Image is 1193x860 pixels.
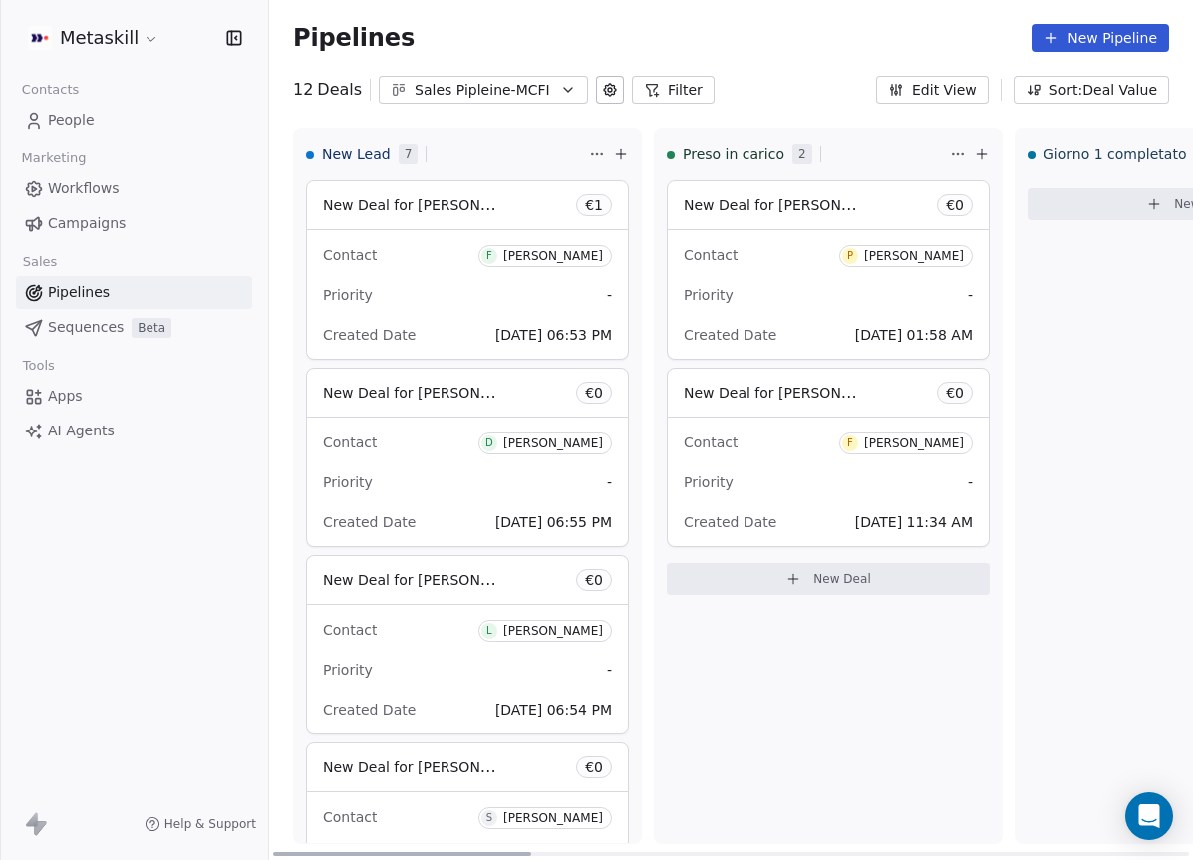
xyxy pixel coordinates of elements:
button: Edit View [876,76,989,104]
span: Priority [684,474,734,490]
span: Pipelines [293,24,415,52]
span: [DATE] 11:34 AM [855,514,973,530]
div: New Lead7 [306,129,585,180]
span: € 0 [585,570,603,590]
span: Priority [684,287,734,303]
span: Created Date [323,702,416,717]
div: 12 [293,78,362,102]
span: AI Agents [48,421,115,441]
span: € 0 [946,383,964,403]
span: - [607,285,612,305]
a: Help & Support [145,816,256,832]
div: New Deal for [PERSON_NAME]€0ContactD[PERSON_NAME]Priority-Created Date[DATE] 06:55 PM [306,368,629,547]
span: New Lead [322,144,391,164]
div: S [486,810,492,826]
span: € 1 [585,195,603,215]
div: F [847,435,853,451]
div: New Deal for [PERSON_NAME]€1ContactF[PERSON_NAME]Priority-Created Date[DATE] 06:53 PM [306,180,629,360]
a: People [16,104,252,137]
button: New Pipeline [1032,24,1169,52]
div: D [485,435,493,451]
div: [PERSON_NAME] [503,624,603,638]
span: [DATE] 06:54 PM [495,702,612,717]
span: Deals [317,78,362,102]
span: New Deal for [PERSON_NAME] [323,757,533,776]
a: Campaigns [16,207,252,240]
span: Apps [48,386,83,407]
span: Contact [684,434,738,450]
div: [PERSON_NAME] [864,249,964,263]
span: Contact [684,247,738,263]
span: [DATE] 06:55 PM [495,514,612,530]
span: Marketing [13,143,95,173]
span: Metaskill [60,25,139,51]
span: Workflows [48,178,120,199]
span: Help & Support [164,816,256,832]
a: SequencesBeta [16,311,252,344]
span: € 0 [585,383,603,403]
span: New Deal for [PERSON_NAME] [684,383,894,402]
span: New Deal for [PERSON_NAME] [323,383,533,402]
div: Preso in carico2 [667,129,946,180]
div: New Deal for [PERSON_NAME]€0ContactP[PERSON_NAME]Priority-Created Date[DATE] 01:58 AM [667,180,990,360]
div: F [486,248,492,264]
span: Priority [323,287,373,303]
span: - [968,285,973,305]
span: Campaigns [48,213,126,234]
span: - [607,472,612,492]
span: 7 [399,144,419,164]
span: - [607,660,612,680]
span: Contact [323,809,377,825]
span: New Deal for [PERSON_NAME] [323,195,533,214]
button: Sort: Deal Value [1014,76,1169,104]
div: New Deal for [PERSON_NAME]€0ContactF[PERSON_NAME]Priority-Created Date[DATE] 11:34 AM [667,368,990,547]
a: AI Agents [16,415,252,447]
span: Sequences [48,317,124,338]
div: [PERSON_NAME] [503,811,603,825]
span: Preso in carico [683,144,784,164]
span: New Deal for [PERSON_NAME] [684,195,894,214]
span: € 0 [585,757,603,777]
div: P [847,248,853,264]
span: Contact [323,247,377,263]
span: Created Date [684,514,776,530]
span: Priority [323,474,373,490]
span: New Deal for [PERSON_NAME] [323,570,533,589]
div: New Deal for [PERSON_NAME]€0ContactL[PERSON_NAME]Priority-Created Date[DATE] 06:54 PM [306,555,629,734]
span: [DATE] 01:58 AM [855,327,973,343]
span: People [48,110,95,131]
a: Apps [16,380,252,413]
span: [DATE] 06:53 PM [495,327,612,343]
div: Sales Pipleine-MCFI [415,80,552,101]
div: L [486,623,492,639]
div: [PERSON_NAME] [864,436,964,450]
span: Beta [132,318,171,338]
div: [PERSON_NAME] [503,249,603,263]
span: - [968,472,973,492]
span: Contacts [13,75,88,105]
span: € 0 [946,195,964,215]
span: 2 [792,144,812,164]
button: New Deal [667,563,990,595]
a: Workflows [16,172,252,205]
img: AVATAR%20METASKILL%20-%20Colori%20Positivo.png [28,26,52,50]
a: Pipelines [16,276,252,309]
span: Priority [323,662,373,678]
span: Tools [14,351,63,381]
span: Created Date [323,514,416,530]
span: Pipelines [48,282,110,303]
span: Sales [14,247,66,277]
span: New Deal [813,571,871,587]
span: Contact [323,434,377,450]
div: Open Intercom Messenger [1125,792,1173,840]
button: Metaskill [24,21,163,55]
span: Created Date [684,327,776,343]
div: [PERSON_NAME] [503,436,603,450]
span: Giorno 1 completato [1044,144,1186,164]
span: Contact [323,622,377,638]
button: Filter [632,76,715,104]
span: Created Date [323,327,416,343]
